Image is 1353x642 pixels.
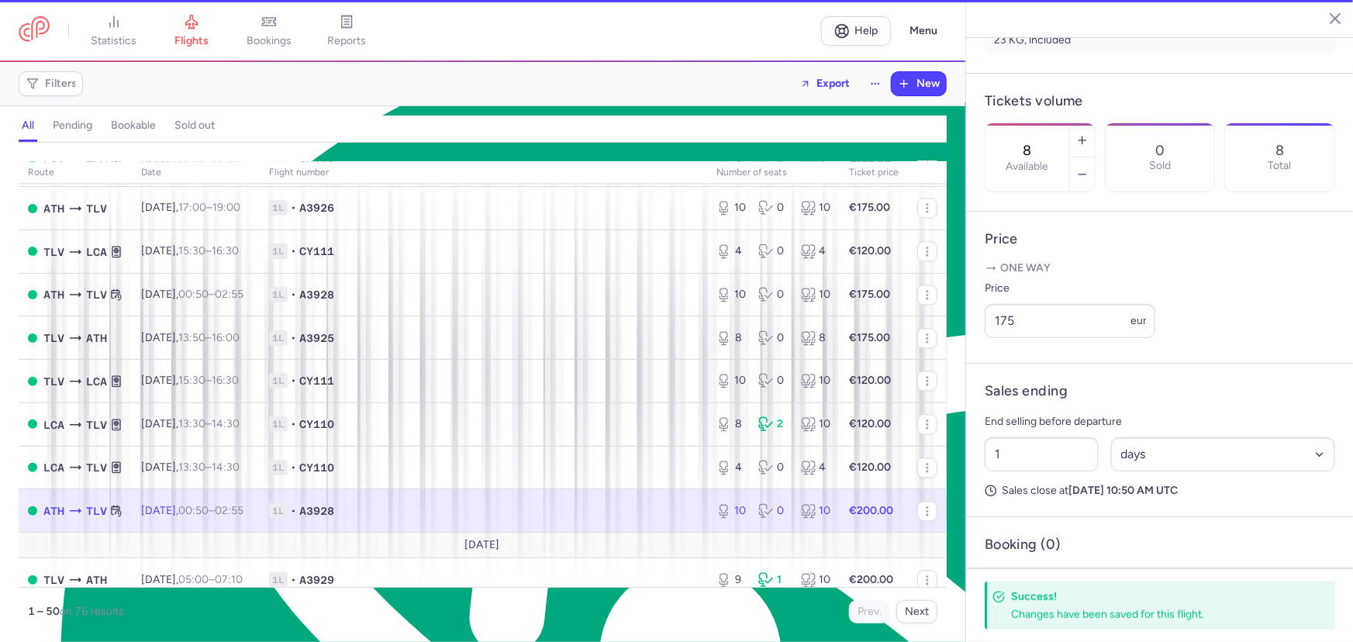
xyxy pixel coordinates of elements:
h4: Booking (0) [985,536,1061,554]
span: [DATE], [141,331,240,344]
span: TLV [43,571,64,588]
time: 02:55 [215,288,243,301]
span: 1L [269,330,288,346]
div: 1 [758,572,788,588]
div: Changes have been saved for this flight. [1011,607,1301,622]
div: 2 [758,416,788,432]
h4: Sales ending [985,382,1068,400]
strong: €175.00 [849,201,890,214]
div: 10 [801,200,830,216]
strong: €120.00 [849,417,891,430]
span: LCA [43,459,64,476]
button: Next [896,600,937,623]
span: [DATE], [141,201,240,214]
span: – [178,417,240,430]
div: 4 [716,243,746,259]
div: 10 [801,416,830,432]
time: 16:00 [212,331,240,344]
span: A3925 [299,330,334,346]
span: – [178,374,239,387]
span: [DATE], [141,417,240,430]
p: Sales close at [985,484,1335,498]
div: 10 [716,287,746,302]
div: 0 [758,330,788,346]
input: --- [985,304,1155,338]
p: Total [1268,160,1292,172]
p: This flight has no booking at this time. [985,566,1335,603]
strong: €120.00 [849,374,891,387]
span: TLV [86,502,107,519]
time: 07:10 [215,573,243,586]
time: 19:00 [212,201,240,214]
span: New [916,78,940,90]
time: 13:30 [178,461,205,474]
h4: Price [985,230,1335,248]
span: • [291,330,296,346]
button: Menu [900,16,947,46]
strong: €175.00 [849,288,890,301]
strong: €200.00 [849,573,893,586]
span: [DATE] [465,539,500,551]
strong: €120.00 [849,461,891,474]
p: Sold [1149,160,1171,172]
strong: €200.00 [849,504,893,517]
p: One way [985,261,1335,276]
div: 8 [716,330,746,346]
li: 23 KG, included [985,26,1335,54]
p: 0 [1155,143,1165,158]
time: 17:00 [178,201,206,214]
span: LCA [43,416,64,433]
label: Available [1006,160,1048,173]
span: Filters [45,78,77,90]
div: 0 [758,243,788,259]
p: 8 [1275,143,1284,158]
span: • [291,572,296,588]
span: [DATE], [141,461,240,474]
h4: sold out [174,119,215,133]
span: A3929 [299,572,334,588]
h4: pending [53,119,92,133]
span: • [291,416,296,432]
span: – [178,244,239,257]
button: Prev. [849,600,890,623]
input: ## [985,437,1099,471]
span: ATH [86,330,107,347]
div: 10 [716,373,746,388]
p: End selling before departure [985,412,1335,431]
span: 1L [269,243,288,259]
span: TLV [86,459,107,476]
span: Help [855,25,878,36]
h4: all [22,119,34,133]
span: A3926 [299,200,334,216]
time: 00:50 [178,504,209,517]
span: TLV [86,286,107,303]
time: 05:00 [178,573,209,586]
span: LCA [86,243,107,261]
span: – [178,461,240,474]
th: Flight number [260,161,707,185]
time: 15:30 [178,244,205,257]
th: date [132,161,260,185]
span: • [291,200,296,216]
div: 4 [716,460,746,475]
th: number of seats [707,161,840,185]
div: 9 [716,572,746,588]
span: eur [1130,314,1147,327]
span: LCA [86,373,107,390]
a: CitizenPlane red outlined logo [19,16,50,45]
span: – [178,331,240,344]
div: 0 [758,460,788,475]
span: 1L [269,416,288,432]
h4: bookable [111,119,156,133]
span: • [291,243,296,259]
button: Export [790,71,860,96]
span: TLV [43,243,64,261]
div: 8 [801,330,830,346]
span: 1L [269,503,288,519]
span: – [178,504,243,517]
button: Filters [19,72,82,95]
div: 0 [758,503,788,519]
strong: 1 – 50 [28,605,60,618]
span: 1L [269,373,288,388]
span: A3928 [299,503,334,519]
